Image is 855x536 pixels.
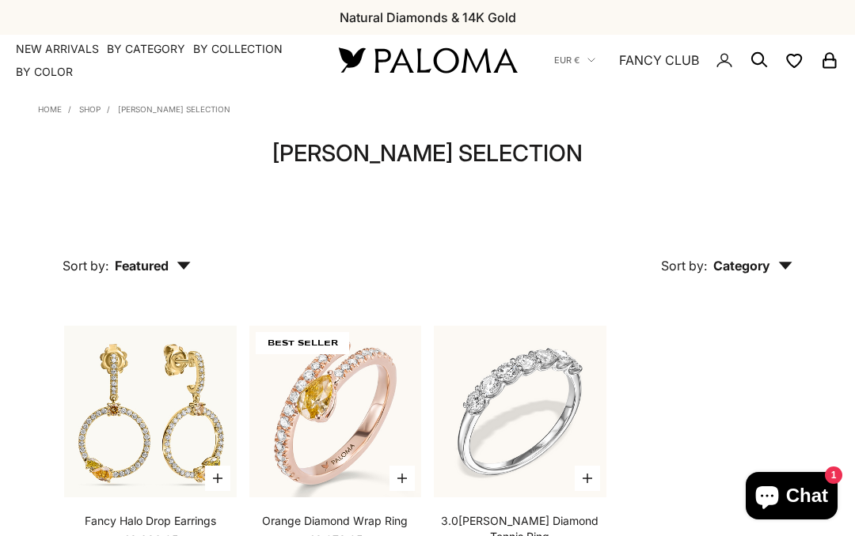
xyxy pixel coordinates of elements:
[554,35,839,85] nav: Secondary navigation
[625,221,829,288] button: Sort by: Category
[38,101,230,114] nav: Breadcrumb
[115,258,191,274] span: Featured
[434,326,606,498] a: #YellowGold #WhiteGold #RoseGold
[38,104,62,114] a: Home
[554,53,579,67] span: EUR €
[107,41,185,57] summary: By Category
[16,64,73,80] summary: By Color
[340,7,516,28] p: Natural Diamonds & 14K Gold
[619,50,699,70] a: FANCY CLUB
[118,104,230,114] a: [PERSON_NAME] Selection
[661,258,707,274] span: Sort by:
[64,136,791,170] h1: [PERSON_NAME] Selection
[256,332,349,354] span: BEST SELLER
[26,221,227,288] button: Sort by: Featured
[262,513,408,529] a: Orange Diamond Wrap Ring
[741,472,842,523] inbox-online-store-chat: Shopify online store chat
[434,326,606,498] img: 3.0mm White Diamond Tennis Ring
[85,513,216,529] a: Fancy Halo Drop Earrings
[249,326,422,498] img: #RoseGold
[16,41,301,80] nav: Primary navigation
[63,258,108,274] span: Sort by:
[16,41,99,57] a: NEW ARRIVALS
[79,104,101,114] a: Shop
[193,41,283,57] summary: By Collection
[554,53,595,67] button: EUR €
[713,258,792,274] span: Category
[64,326,237,498] img: #YellowGold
